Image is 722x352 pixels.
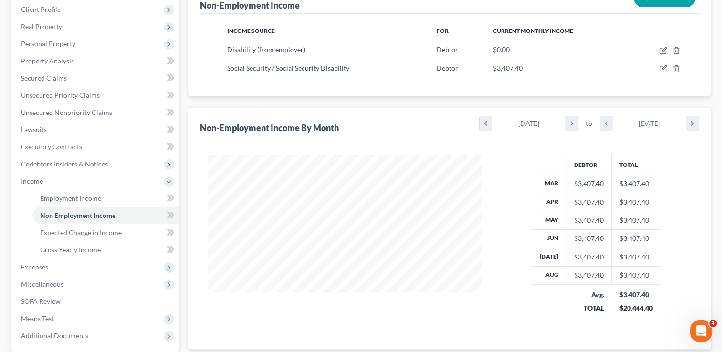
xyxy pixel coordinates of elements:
[227,45,305,53] span: Disability (from employer)
[437,27,449,34] span: For
[574,216,604,225] div: $3,407.40
[600,116,613,131] i: chevron_left
[200,122,339,134] div: Non-Employment Income By Month
[493,64,523,72] span: $3,407.40
[21,125,47,134] span: Lawsuits
[492,116,565,131] div: [DATE]
[574,270,604,280] div: $3,407.40
[21,40,75,48] span: Personal Property
[21,5,61,13] span: Client Profile
[532,175,566,193] th: Mar
[437,64,458,72] span: Debtor
[13,87,179,104] a: Unsecured Priority Claims
[437,45,458,53] span: Debtor
[566,155,612,175] th: Debtor
[586,119,592,128] span: to
[493,27,573,34] span: Current Monthly Income
[612,229,660,248] td: $3,407.40
[619,303,653,313] div: $20,444.40
[13,70,179,87] a: Secured Claims
[40,194,101,202] span: Employment Income
[40,246,101,254] span: Gross Yearly Income
[21,22,62,31] span: Real Property
[532,266,566,284] th: Aug
[21,297,61,305] span: SOFA Review
[709,320,717,327] span: 4
[686,116,699,131] i: chevron_right
[574,234,604,243] div: $3,407.40
[21,160,108,168] span: Codebtors Insiders & Notices
[227,64,349,72] span: Social Security / Social Security Disability
[612,175,660,193] td: $3,407.40
[612,193,660,211] td: $3,407.40
[21,331,88,340] span: Additional Documents
[532,193,566,211] th: Apr
[21,263,48,271] span: Expenses
[21,143,82,151] span: Executory Contracts
[574,252,604,262] div: $3,407.40
[574,303,604,313] div: TOTAL
[13,104,179,121] a: Unsecured Nonpriority Claims
[612,155,660,175] th: Total
[21,91,100,99] span: Unsecured Priority Claims
[565,116,578,131] i: chevron_right
[613,116,686,131] div: [DATE]
[21,57,74,65] span: Property Analysis
[13,293,179,310] a: SOFA Review
[13,138,179,155] a: Executory Contracts
[612,211,660,229] td: $3,407.40
[21,108,112,116] span: Unsecured Nonpriority Claims
[574,197,604,207] div: $3,407.40
[227,27,275,34] span: Income Source
[32,190,179,207] a: Employment Income
[21,74,67,82] span: Secured Claims
[480,116,492,131] i: chevron_left
[13,121,179,138] a: Lawsuits
[574,290,604,300] div: Avg.
[532,211,566,229] th: May
[32,207,179,224] a: Non Employment Income
[612,266,660,284] td: $3,407.40
[40,211,115,219] span: Non Employment Income
[493,45,510,53] span: $0.00
[13,52,179,70] a: Property Analysis
[532,248,566,266] th: [DATE]
[21,280,63,288] span: Miscellaneous
[21,314,54,322] span: Means Test
[21,177,43,185] span: Income
[532,229,566,248] th: Jun
[619,290,653,300] div: $3,407.40
[574,179,604,188] div: $3,407.40
[612,248,660,266] td: $3,407.40
[32,224,179,241] a: Expected Change in Income
[40,228,122,237] span: Expected Change in Income
[32,241,179,259] a: Gross Yearly Income
[690,320,712,342] iframe: Intercom live chat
